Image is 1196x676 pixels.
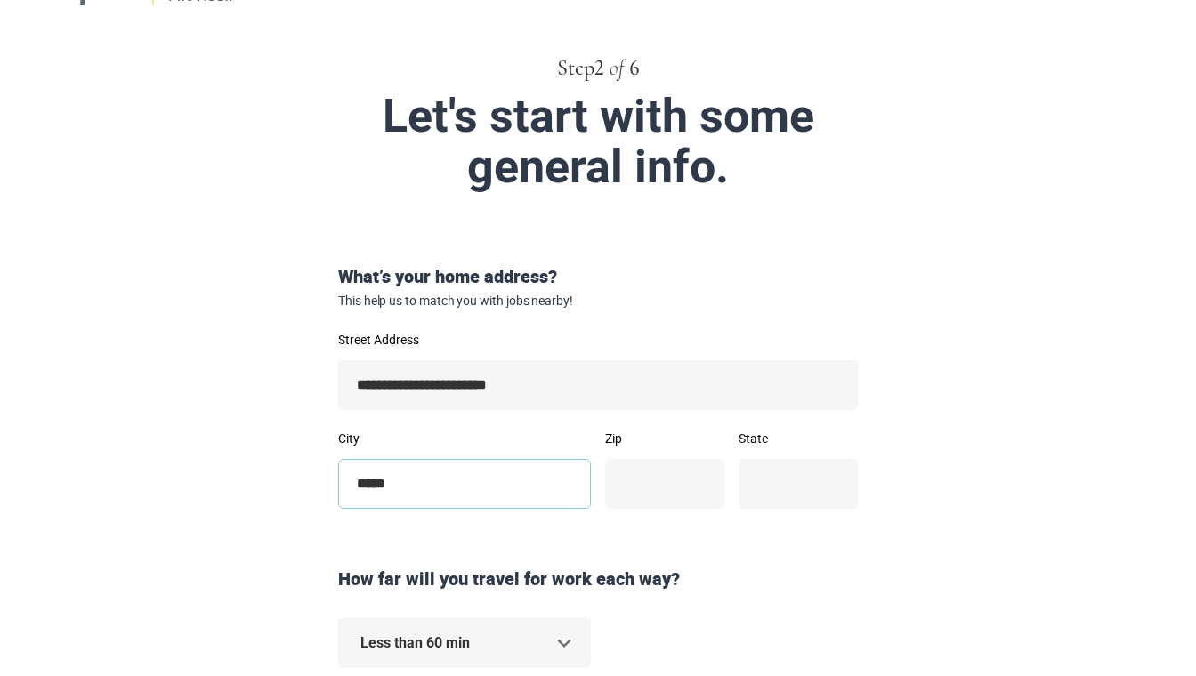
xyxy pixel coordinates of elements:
div: How far will you travel for work each way? [331,567,865,592]
label: City [338,432,591,445]
div: Step 2 6 [142,53,1054,84]
label: Street Address [338,334,858,346]
div: Let's start with some general info. [178,91,1018,192]
div: Less than 60 min [338,617,591,668]
label: State [739,432,858,445]
div: What’s your home address? [331,264,865,309]
label: Zip [605,432,724,445]
span: This help us to match you with jobs nearby! [338,294,858,309]
span: of [610,58,624,79]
